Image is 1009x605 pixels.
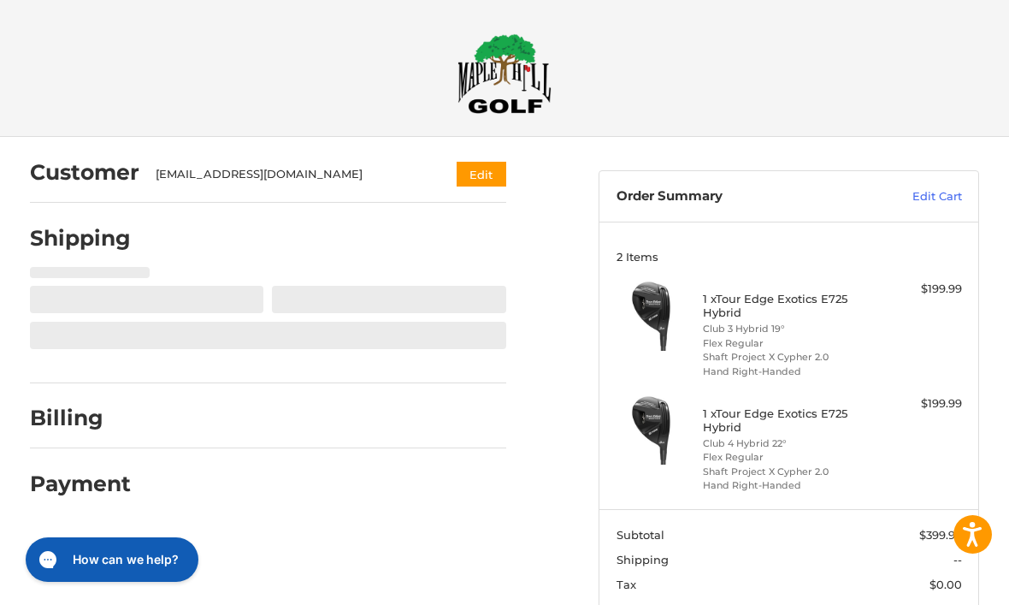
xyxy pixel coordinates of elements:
[457,33,552,114] img: Maple Hill Golf
[703,478,871,493] li: Hand Right-Handed
[617,188,853,205] h3: Order Summary
[703,365,871,379] li: Hand Right-Handed
[617,528,664,542] span: Subtotal
[17,531,204,588] iframe: Gorgias live chat messenger
[703,406,871,435] h4: 1 x Tour Edge Exotics E725 Hybrid
[703,450,871,465] li: Flex Regular
[703,292,871,320] h4: 1 x Tour Edge Exotics E725 Hybrid
[876,281,962,298] div: $199.99
[703,336,871,351] li: Flex Regular
[703,436,871,451] li: Club 4 Hybrid 22°
[703,465,871,479] li: Shaft Project X Cypher 2.0
[156,166,423,183] div: [EMAIL_ADDRESS][DOMAIN_NAME]
[919,528,962,542] span: $399.98
[30,225,131,252] h2: Shipping
[703,350,871,365] li: Shaft Project X Cypher 2.0
[876,395,962,412] div: $199.99
[30,405,130,431] h2: Billing
[30,471,131,497] h2: Payment
[617,250,962,264] h3: 2 Items
[30,159,139,186] h2: Customer
[703,322,871,336] li: Club 3 Hybrid 19°
[852,188,962,205] a: Edit Cart
[457,162,506,187] button: Edit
